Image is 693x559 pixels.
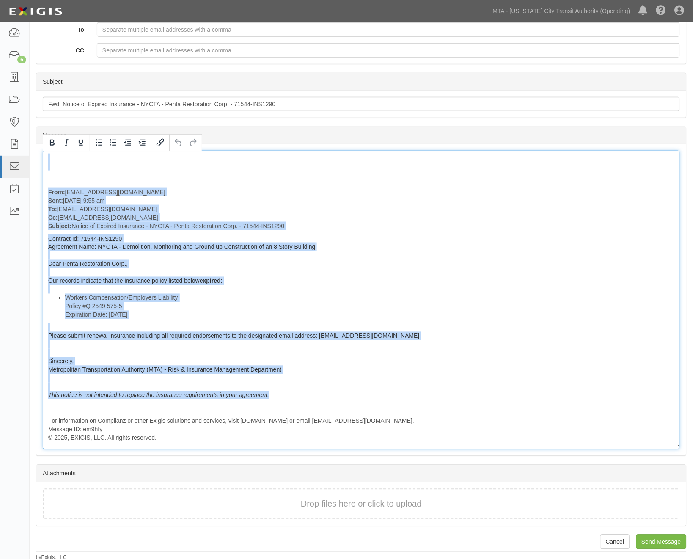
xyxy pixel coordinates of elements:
span: Contract Id: 71544-INS1290 Agreement Name: NYCTA - Demolition, Monitoring and Ground up Construct... [48,235,316,284]
span: Please submit renewal insurance including all required endorsements to the designated email addre... [48,333,420,399]
strong: Sent: [48,197,63,204]
strong: Subject: [48,223,71,229]
button: Underline [74,135,88,150]
div: Subject [36,73,686,91]
button: Undo [171,135,186,150]
label: CC [36,43,91,55]
div: 6 [17,56,26,63]
a: MTA - [US_STATE] City Transit Authority (Operating) [489,3,635,19]
strong: From: [48,189,65,196]
button: Decrease indent [121,135,135,150]
div: Message [36,127,686,144]
button: Bold [45,135,59,150]
input: Separate multiple email addresses with a comma [97,22,680,37]
strong: To: [48,206,57,212]
i: Help Center - Complianz [656,6,666,16]
p: [EMAIL_ADDRESS][DOMAIN_NAME] [DATE] 9:55 am [EMAIL_ADDRESS][DOMAIN_NAME] [EMAIL_ADDRESS][DOMAIN_N... [48,188,674,230]
input: Separate multiple email addresses with a comma [97,43,680,58]
strong: Cc: [48,214,58,221]
button: Italic [59,135,74,150]
label: To [36,22,91,34]
button: Bullet list [92,135,106,150]
input: Send Message [636,535,687,549]
img: Logo [6,4,65,19]
button: Redo [186,135,200,150]
span: Drop files here or click to upload [301,499,422,509]
b: expired [200,278,221,284]
div: Attachments [36,465,686,482]
p: For information on Complianz or other Exigis solutions and services, visit [DOMAIN_NAME] or email... [48,417,674,442]
button: Insert/edit link [153,135,168,150]
li: Workers Compensation/Employers Liability Policy #Q 2549 575-5 Expiration Date: [DATE] [65,294,674,319]
button: Increase indent [135,135,149,150]
i: This notice is not intended to replace the insurance requirements in your agreement. [48,392,269,399]
a: Cancel [600,535,630,549]
button: Numbered list [106,135,121,150]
